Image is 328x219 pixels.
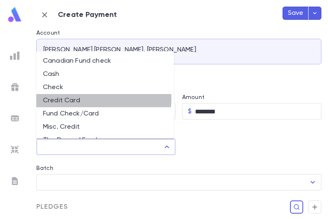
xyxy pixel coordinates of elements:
li: The Donors' Fund [36,134,174,147]
span: Pledges [36,203,68,211]
li: Check [36,81,174,94]
label: Account [36,30,321,36]
img: batches_grey.339ca447c9d9533ef1741baa751efc33.svg [10,113,20,123]
li: Misc. Credit [36,120,174,134]
label: Batch [36,165,53,172]
img: logo [7,7,23,23]
li: Cash [36,68,174,81]
img: reports_grey.c525e4749d1bce6a11f5fe2a8de1b229.svg [10,51,20,61]
button: Close [161,141,173,153]
li: Credit Card [36,94,174,107]
button: Open [307,177,318,188]
p: [PERSON_NAME] [PERSON_NAME], [PERSON_NAME] [43,46,196,54]
img: letters_grey.7941b92b52307dd3b8a917253454ce1c.svg [10,176,20,186]
button: Save [283,7,309,20]
p: $ [188,107,192,115]
label: Amount [182,94,204,101]
p: Create Payment [58,10,117,19]
li: Fund Check/Card [36,107,174,120]
li: Canadian Fund check [36,54,174,68]
img: imports_grey.530a8a0e642e233f2baf0ef88e8c9fcb.svg [10,145,20,155]
img: campaigns_grey.99e729a5f7ee94e3726e6486bddda8f1.svg [10,82,20,92]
